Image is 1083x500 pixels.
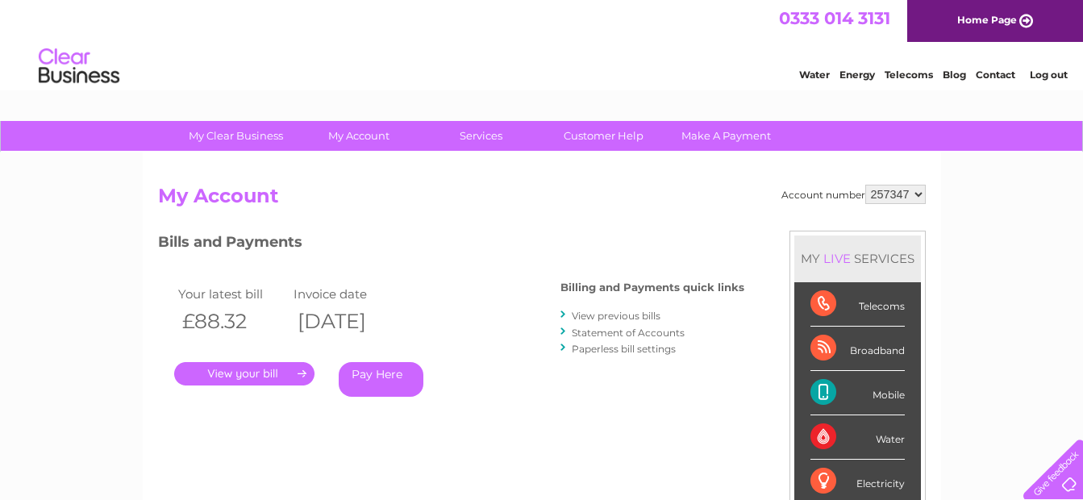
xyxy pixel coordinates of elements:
a: Contact [976,69,1015,81]
a: My Account [292,121,425,151]
a: Energy [839,69,875,81]
h2: My Account [158,185,926,215]
a: Customer Help [537,121,670,151]
td: Your latest bill [174,283,290,305]
div: Clear Business is a trading name of Verastar Limited (registered in [GEOGRAPHIC_DATA] No. 3667643... [161,9,923,78]
img: logo.png [38,42,120,91]
div: Water [810,415,905,460]
div: LIVE [820,251,854,266]
div: Broadband [810,327,905,371]
h3: Bills and Payments [158,231,744,259]
a: Services [414,121,548,151]
a: 0333 014 3131 [779,8,890,28]
th: [DATE] [289,305,406,338]
th: £88.32 [174,305,290,338]
h4: Billing and Payments quick links [560,281,744,294]
a: Water [799,69,830,81]
a: Log out [1030,69,1068,81]
div: Telecoms [810,282,905,327]
a: Blog [943,69,966,81]
div: Mobile [810,371,905,415]
div: Account number [781,185,926,204]
a: My Clear Business [169,121,302,151]
a: View previous bills [572,310,660,322]
a: Telecoms [885,69,933,81]
a: Paperless bill settings [572,343,676,355]
a: Pay Here [339,362,423,397]
div: MY SERVICES [794,235,921,281]
td: Invoice date [289,283,406,305]
a: Statement of Accounts [572,327,685,339]
a: Make A Payment [660,121,793,151]
a: . [174,362,314,385]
